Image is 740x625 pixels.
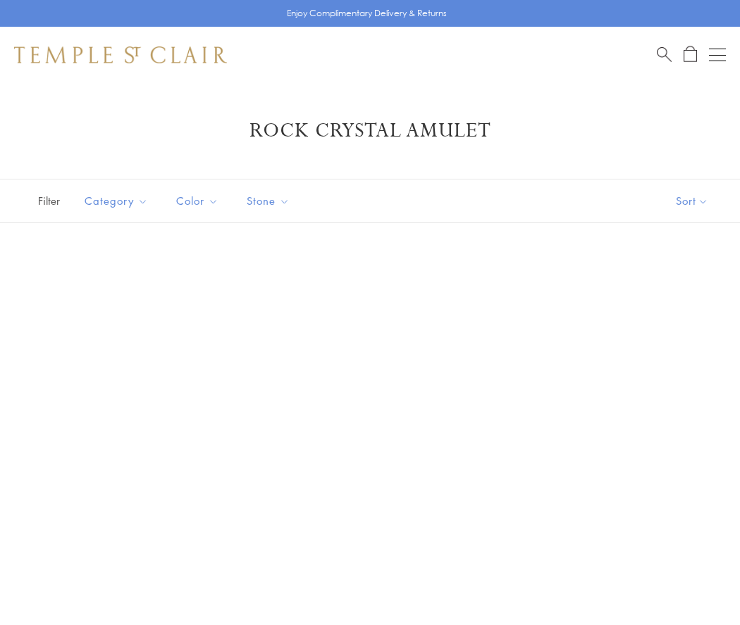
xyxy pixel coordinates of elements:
[709,46,726,63] button: Open navigation
[240,192,300,210] span: Stone
[35,118,705,144] h1: Rock Crystal Amulet
[166,185,229,217] button: Color
[657,46,672,63] a: Search
[74,185,159,217] button: Category
[236,185,300,217] button: Stone
[684,46,697,63] a: Open Shopping Bag
[644,179,740,222] button: Show sort by
[169,192,229,210] span: Color
[78,192,159,210] span: Category
[14,46,227,63] img: Temple St. Clair
[287,6,447,20] p: Enjoy Complimentary Delivery & Returns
